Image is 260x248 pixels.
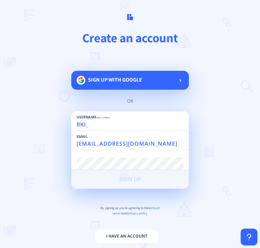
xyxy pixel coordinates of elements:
span: Sign Up [119,177,141,182]
span: privacy policy [128,211,147,215]
img: logo.svg [127,14,133,20]
img: google.svg [77,76,85,85]
button: Sign Up [71,170,189,189]
div: or [78,98,182,104]
p: By signing up you're agreeing to the and [71,205,189,216]
button: I have an account [95,230,159,243]
h1: Create an account [19,30,241,46]
span: Sign up with google [88,76,142,83]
